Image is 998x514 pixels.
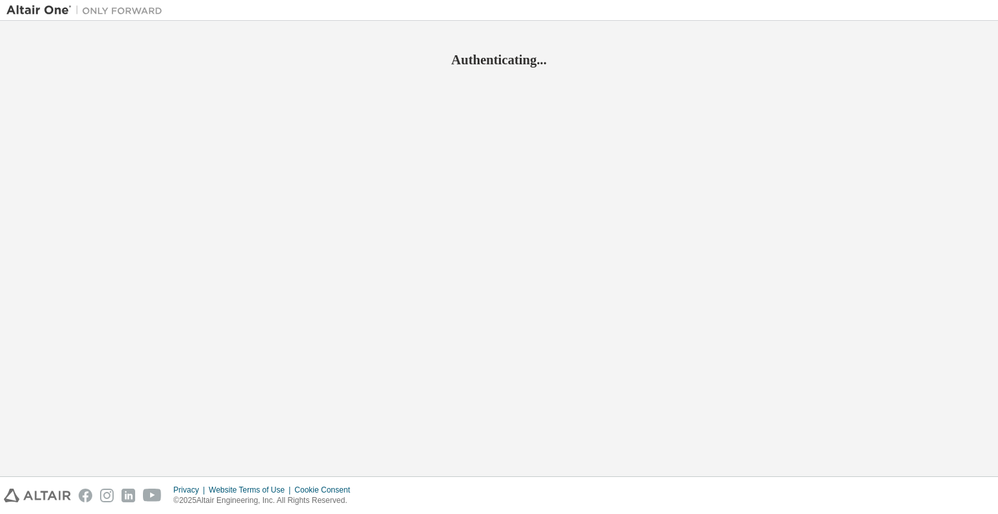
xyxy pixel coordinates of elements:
[6,4,169,17] img: Altair One
[209,485,294,495] div: Website Terms of Use
[294,485,357,495] div: Cookie Consent
[122,489,135,502] img: linkedin.svg
[6,51,992,68] h2: Authenticating...
[143,489,162,502] img: youtube.svg
[173,485,209,495] div: Privacy
[173,495,358,506] p: © 2025 Altair Engineering, Inc. All Rights Reserved.
[4,489,71,502] img: altair_logo.svg
[79,489,92,502] img: facebook.svg
[100,489,114,502] img: instagram.svg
